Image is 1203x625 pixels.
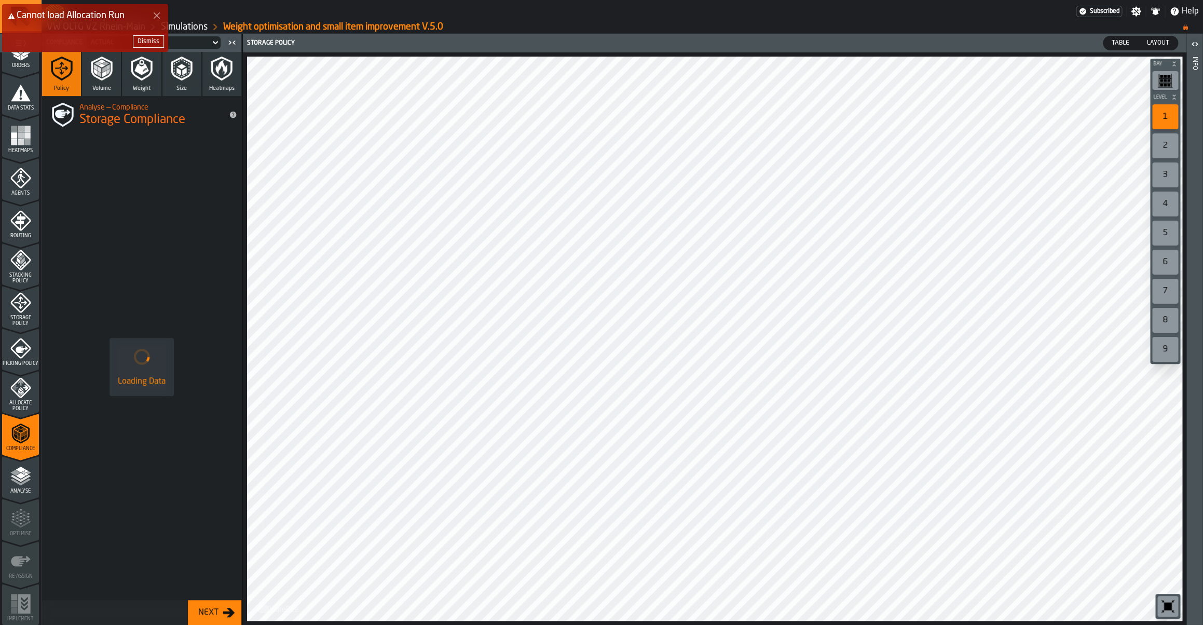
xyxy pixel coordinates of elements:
div: title-Storage Compliance [42,96,241,133]
button: Close Error [149,8,164,23]
span: Picking Policy [2,361,39,366]
div: button-toolbar-undefined [1150,248,1180,277]
button: button-Next [188,600,241,625]
li: menu Optimise [2,498,39,540]
span: Level [1151,94,1169,100]
div: 1 [1152,104,1178,129]
span: Storage Compliance [79,112,185,128]
span: Heatmaps [209,85,235,92]
span: Re-assign [2,574,39,579]
li: menu Data Stats [2,73,39,114]
div: Dismiss [138,38,159,45]
div: button-toolbar-undefined [1150,335,1180,364]
h2: Sub Title [79,101,221,112]
div: 8 [1152,308,1178,333]
button: button- [1150,59,1180,69]
li: menu Orders [2,30,39,72]
span: Volume [92,85,111,92]
li: menu Analyse [2,456,39,497]
div: button-toolbar-undefined [1150,189,1180,219]
li: menu Re-assign [2,541,39,582]
div: button-toolbar-undefined [1150,219,1180,248]
span: Size [176,85,187,92]
span: Storage Policy [2,315,39,327]
li: menu Routing [2,200,39,242]
span: Analyse [2,488,39,494]
li: menu Storage Policy [2,286,39,327]
div: Next [194,606,223,619]
div: button-toolbar-undefined [1150,69,1180,92]
span: Implement [2,616,39,622]
div: button-toolbar-undefined [1150,160,1180,189]
span: Policy [54,85,69,92]
span: Orders [2,63,39,69]
div: 9 [1152,337,1178,362]
header: Info [1186,34,1202,625]
span: Agents [2,191,39,196]
span: Allocate Policy [2,400,39,412]
div: button-toolbar-undefined [1155,594,1180,619]
div: 3 [1152,162,1178,187]
div: 5 [1152,221,1178,246]
span: Routing [2,233,39,239]
div: 7 [1152,279,1178,304]
span: Optimise [2,531,39,537]
li: menu Heatmaps [2,115,39,157]
div: Loading Data [118,375,166,388]
span: Stacking Policy [2,273,39,284]
span: Cannot load Allocation Run [17,11,125,20]
li: menu Picking Policy [2,328,39,370]
div: 4 [1152,192,1178,216]
div: Info [1191,55,1198,622]
div: 6 [1152,250,1178,275]
div: button-toolbar-undefined [1150,306,1180,335]
span: Weight [133,85,151,92]
div: button-toolbar-undefined [1150,131,1180,160]
li: menu Stacking Policy [2,243,39,284]
li: menu Compliance [2,413,39,455]
li: menu Agents [2,158,39,199]
div: button-toolbar-undefined [1150,102,1180,131]
span: Compliance [2,446,39,452]
span: Data Stats [2,105,39,111]
button: button- [1150,92,1180,102]
span: Heatmaps [2,148,39,154]
li: menu Allocate Policy [2,371,39,412]
a: logo-header [249,598,308,619]
svg: Reset zoom and position [1159,598,1176,615]
div: 2 [1152,133,1178,158]
div: button-toolbar-undefined [1150,277,1180,306]
li: menu Implement [2,583,39,625]
span: Bay [1151,61,1169,67]
button: button- [133,35,164,48]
